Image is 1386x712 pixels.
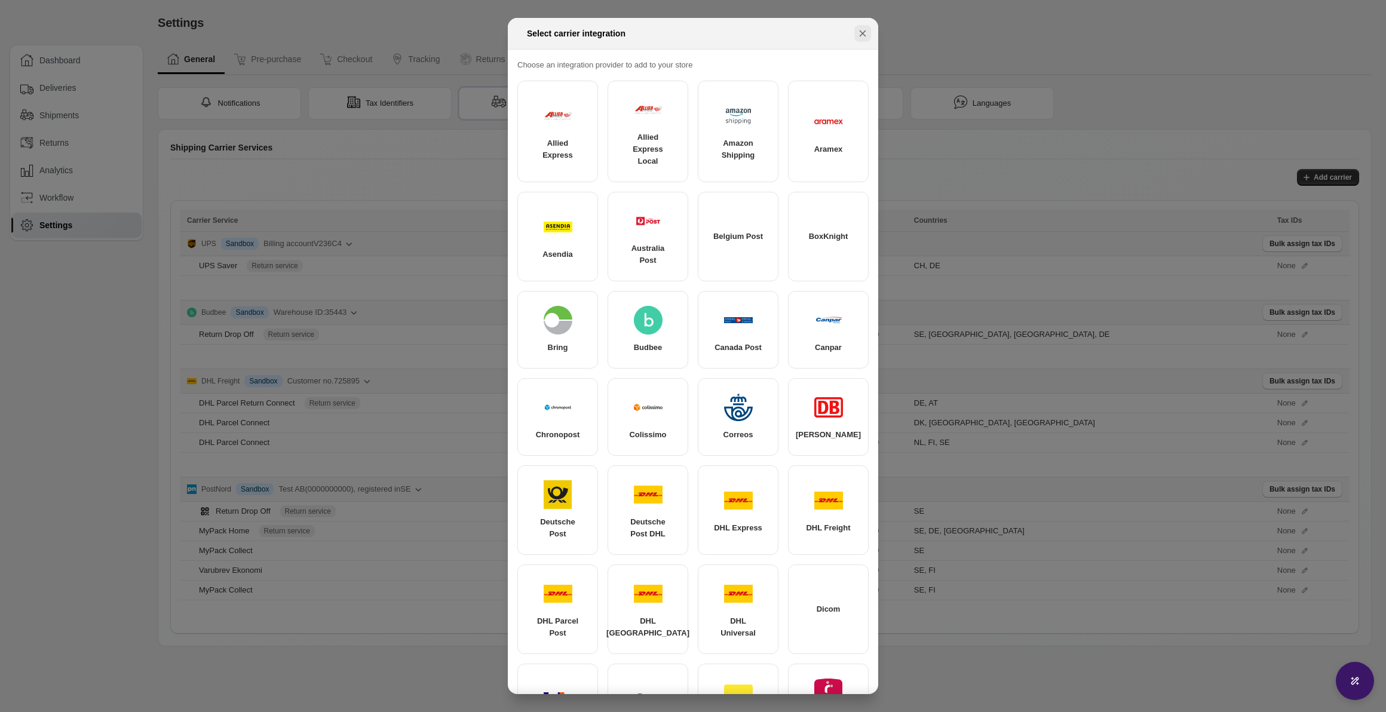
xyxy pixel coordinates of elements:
[634,579,663,608] img: DHL Poland
[634,96,663,124] img: Allied Express Local
[542,248,573,260] span: Asendia
[623,131,673,167] span: Allied Express Local
[544,306,572,334] img: Bring
[629,429,666,441] span: Colissimo
[724,486,753,515] img: DHL Express
[532,615,583,639] span: DHL Parcel Post
[806,522,850,534] span: DHL Freight
[815,342,842,354] span: Canpar
[713,615,763,639] span: DHL Universal
[814,486,843,515] img: DHL Freight
[544,480,572,509] img: Deutsche Post
[814,306,843,334] img: Canpar
[814,143,843,155] span: Aramex
[809,231,848,243] span: BoxKnight
[713,231,763,243] span: Belgium Post
[715,342,762,354] span: Canada Post
[796,429,861,441] span: [PERSON_NAME]
[544,579,572,608] img: DHL Parcel Post
[814,393,843,422] img: DB Schenker
[634,342,663,354] span: Budbee
[634,393,663,422] img: Colissimo
[713,137,763,161] span: Amazon Shipping
[817,603,841,615] span: Dicom
[814,679,843,707] img: Mondial Relay
[623,243,673,266] span: Australia Post
[634,306,663,334] img: Budbee
[854,25,871,42] button: Close
[544,213,572,241] img: Asendia
[544,393,572,422] img: Chronopost
[536,429,580,441] span: Chronopost
[532,137,583,161] span: Allied Express
[814,108,843,136] img: Aramex
[724,102,753,130] img: Amazon Shipping
[634,207,663,235] img: Australia Post
[623,516,673,540] span: Deutsche Post DHL
[724,306,753,334] img: Canada Post
[724,579,753,608] img: DHL Universal
[527,29,625,38] span: Select carrier integration
[714,522,762,534] span: DHL Express
[723,429,753,441] span: Correos
[517,59,869,71] p: Choose an integration provider to add to your store
[548,342,568,354] span: Bring
[724,393,753,422] img: Correos
[606,615,689,639] span: DHL [GEOGRAPHIC_DATA]
[634,480,663,509] img: Deutsche Post DHL
[532,516,583,540] span: Deutsche Post
[544,102,572,130] img: Allied Express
